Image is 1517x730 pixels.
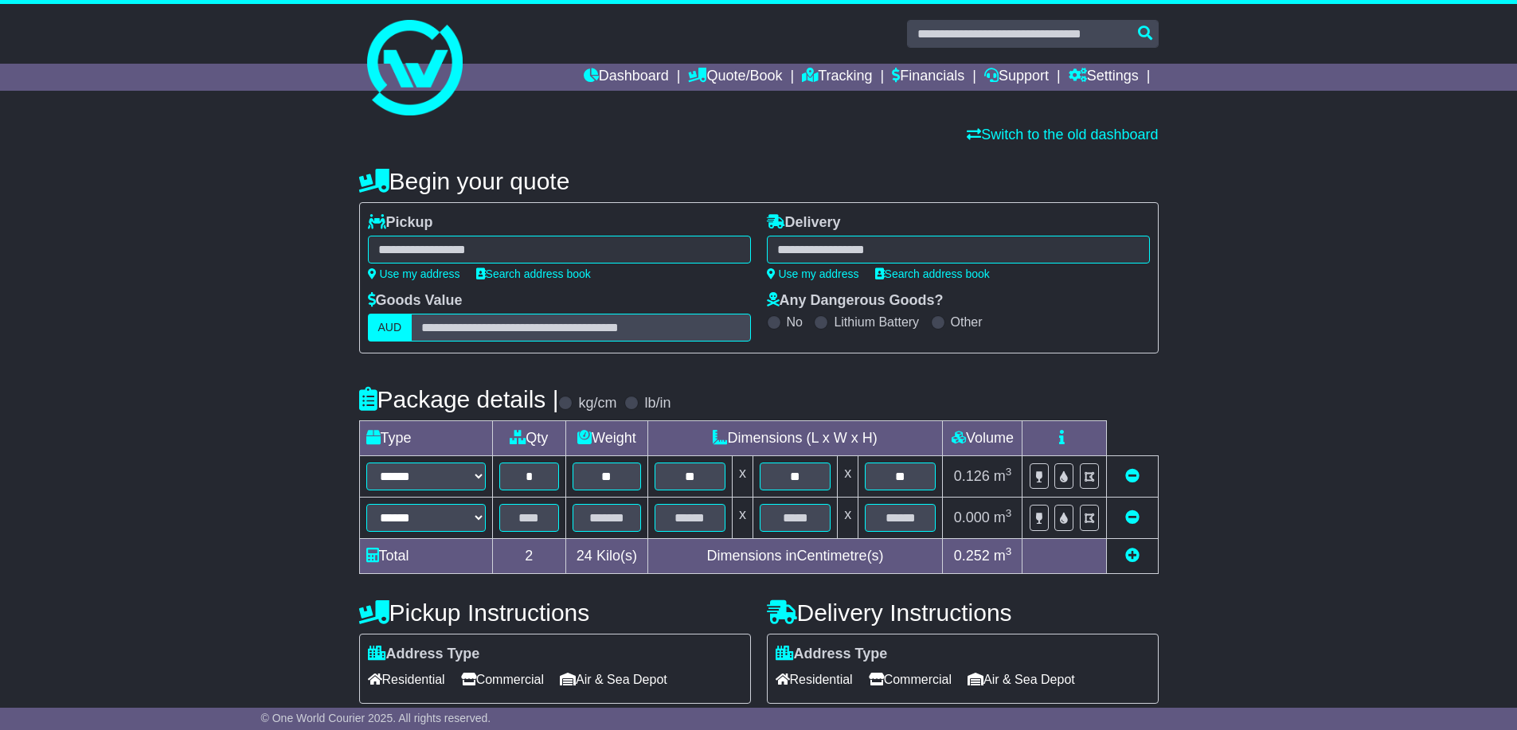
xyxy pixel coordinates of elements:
label: lb/in [644,395,671,412]
span: Residential [368,667,445,692]
span: m [994,548,1012,564]
label: Address Type [776,646,888,663]
td: 2 [492,539,566,574]
td: Weight [566,421,648,456]
label: kg/cm [578,395,616,412]
span: 0.252 [954,548,990,564]
a: Search address book [875,267,990,280]
h4: Delivery Instructions [767,599,1159,626]
a: Switch to the old dashboard [967,127,1158,142]
span: m [994,468,1012,484]
span: Air & Sea Depot [968,667,1075,692]
h4: Begin your quote [359,168,1159,194]
label: Goods Value [368,292,463,310]
label: Other [951,314,983,330]
a: Use my address [767,267,859,280]
label: No [787,314,803,330]
td: Total [359,539,492,574]
span: 0.000 [954,509,990,525]
td: x [838,498,858,539]
sup: 3 [1006,545,1012,557]
sup: 3 [1006,466,1012,478]
a: Remove this item [1125,509,1140,525]
label: Address Type [368,646,480,663]
h4: Package details | [359,386,559,412]
a: Financials [892,64,964,91]
span: m [994,509,1012,525]
td: x [838,456,858,498]
a: Add new item [1125,548,1140,564]
td: x [732,456,753,498]
a: Quote/Book [688,64,782,91]
td: Kilo(s) [566,539,648,574]
a: Dashboard [584,64,669,91]
label: Any Dangerous Goods? [767,292,944,310]
span: 0.126 [954,468,990,484]
td: Volume [943,421,1022,456]
h4: Pickup Instructions [359,599,751,626]
span: Air & Sea Depot [560,667,667,692]
a: Tracking [802,64,872,91]
label: Delivery [767,214,841,232]
span: Residential [776,667,853,692]
td: Qty [492,421,566,456]
td: Dimensions in Centimetre(s) [647,539,943,574]
label: Pickup [368,214,433,232]
a: Support [984,64,1049,91]
label: Lithium Battery [834,314,919,330]
td: Type [359,421,492,456]
a: Settings [1069,64,1139,91]
a: Use my address [368,267,460,280]
span: 24 [577,548,592,564]
sup: 3 [1006,507,1012,519]
td: x [732,498,753,539]
span: © One World Courier 2025. All rights reserved. [261,712,491,724]
span: Commercial [869,667,952,692]
span: Commercial [461,667,544,692]
td: Dimensions (L x W x H) [647,421,943,456]
label: AUD [368,314,412,342]
a: Search address book [476,267,591,280]
a: Remove this item [1125,468,1140,484]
